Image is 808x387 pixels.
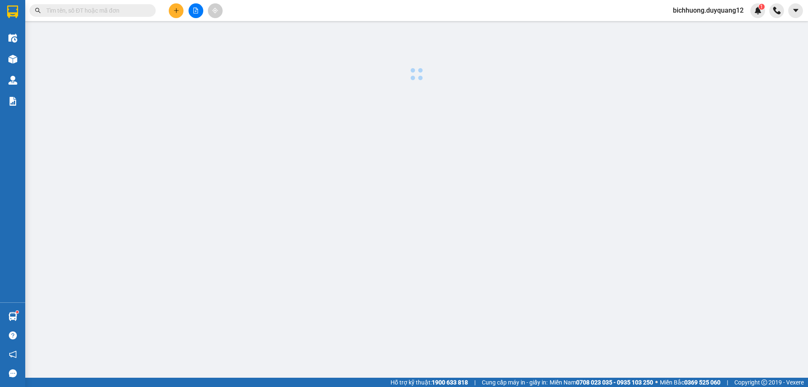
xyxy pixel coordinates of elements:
img: warehouse-icon [8,76,17,85]
span: Cung cấp máy in - giấy in: [482,378,548,387]
span: search [35,8,41,13]
img: warehouse-icon [8,34,17,43]
button: caret-down [788,3,803,18]
button: plus [169,3,183,18]
span: Miền Bắc [660,378,720,387]
img: solution-icon [8,97,17,106]
span: question-circle [9,331,17,339]
span: caret-down [792,7,800,14]
img: logo-vxr [7,5,18,18]
img: icon-new-feature [754,7,762,14]
img: warehouse-icon [8,312,17,321]
span: notification [9,350,17,358]
img: warehouse-icon [8,55,17,64]
button: aim [208,3,223,18]
span: 1 [760,4,763,10]
button: file-add [189,3,203,18]
sup: 1 [759,4,765,10]
span: file-add [193,8,199,13]
span: bichhuong.duyquang12 [666,5,750,16]
span: Hỗ trợ kỹ thuật: [391,378,468,387]
sup: 1 [16,311,19,313]
span: | [474,378,476,387]
span: message [9,369,17,377]
span: ⚪️ [655,381,658,384]
strong: 1900 633 818 [432,379,468,386]
span: | [727,378,728,387]
strong: 0708 023 035 - 0935 103 250 [576,379,653,386]
strong: 0369 525 060 [684,379,720,386]
span: Miền Nam [550,378,653,387]
img: phone-icon [773,7,781,14]
span: plus [173,8,179,13]
input: Tìm tên, số ĐT hoặc mã đơn [46,6,146,15]
span: copyright [761,379,767,385]
span: aim [212,8,218,13]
